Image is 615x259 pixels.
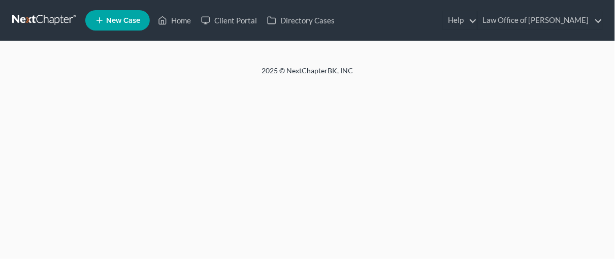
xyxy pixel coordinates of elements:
[443,11,477,30] a: Help
[153,11,196,30] a: Home
[85,10,150,31] new-legal-case-button: New Case
[262,11,340,30] a: Directory Cases
[18,66,597,84] div: 2025 © NextChapterBK, INC
[478,11,602,30] a: Law Office of [PERSON_NAME]
[196,11,262,30] a: Client Portal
